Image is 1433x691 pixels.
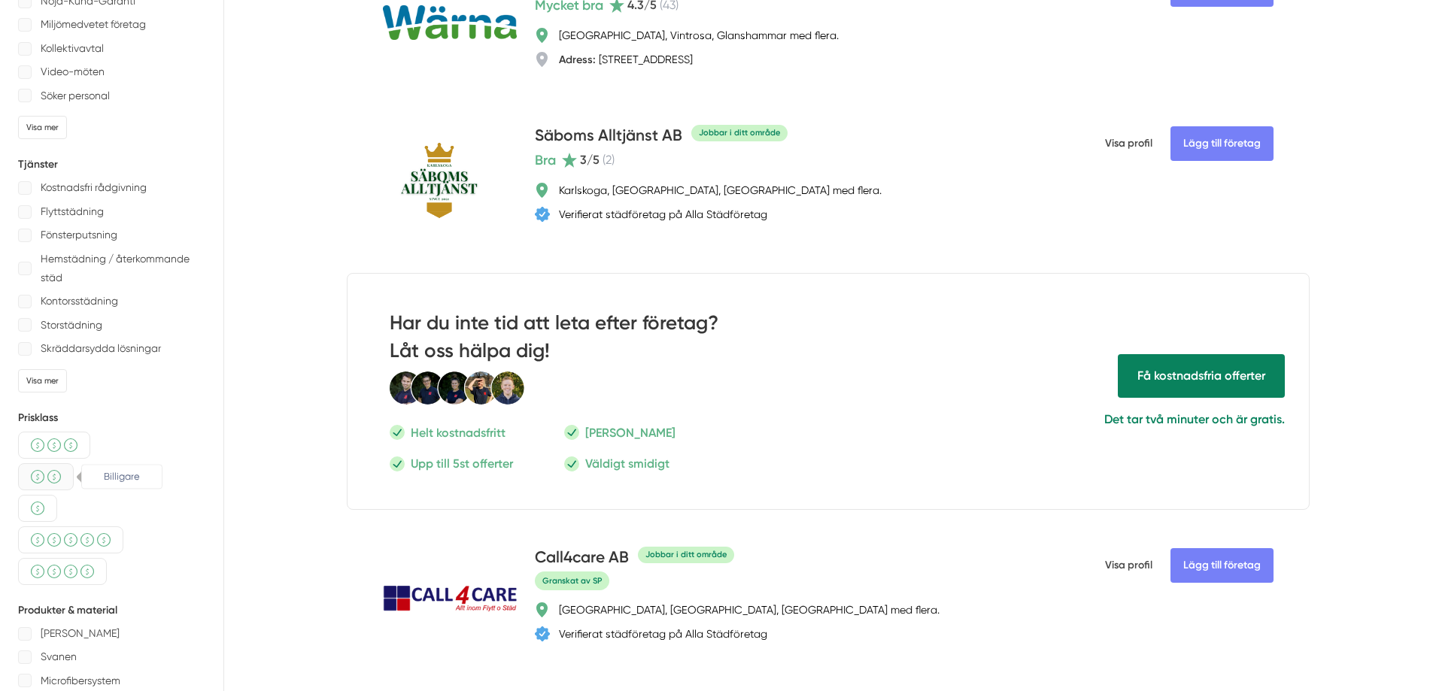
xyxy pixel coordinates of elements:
p: Video-möten [41,62,105,81]
span: Visa profil [1105,124,1152,163]
img: Call4care AB [383,586,516,611]
h5: Tjänster [18,157,205,172]
p: Kostnadsfri rådgivning [41,178,147,197]
div: Över medel [18,558,107,585]
div: Dyrare [18,526,123,553]
h4: Call4care AB [535,546,629,571]
h2: Har du inte tid att leta efter företag? Låt oss hälpa dig! [390,310,777,371]
span: Få hjälp [1118,354,1285,397]
div: Visa mer [18,116,67,139]
img: Säboms Alltjänst AB [383,124,496,237]
p: Flyttstädning [41,202,104,221]
p: Söker personal [41,86,110,105]
p: Skräddarsydda lösningar [41,339,161,358]
img: Smartproduktion Personal [390,371,525,405]
p: [PERSON_NAME] [41,624,120,643]
span: Bra [535,150,556,171]
span: ( 2 ) [603,153,615,167]
p: Upp till 5st offerter [411,454,513,473]
div: Jobbar i ditt område [638,547,734,562]
span: Visa profil [1105,546,1152,585]
p: Storstädning [41,316,102,335]
p: [PERSON_NAME] [585,423,676,442]
p: Kollektivavtal [41,39,104,58]
strong: Adress: [559,53,596,66]
p: Miljömedvetet företag [41,15,146,34]
h5: Prisklass [18,411,205,426]
h5: Produkter & material [18,603,205,618]
div: [GEOGRAPHIC_DATA], Vintrosa, Glanshammar med flera. [559,28,839,43]
h4: Säboms Alltjänst AB [535,124,682,149]
div: [STREET_ADDRESS] [559,52,693,67]
p: Kontorsstädning [41,292,118,311]
span: Granskat av SP [535,571,609,590]
p: Det tar två minuter och är gratis. [861,410,1285,429]
p: Helt kostnadsfritt [411,423,505,442]
span: 3 /5 [580,153,600,167]
p: Hemstädning / återkommande städ [41,250,205,288]
img: Wärna Mellansverige AB [383,5,516,40]
div: [GEOGRAPHIC_DATA], [GEOGRAPHIC_DATA], [GEOGRAPHIC_DATA] med flera. [559,602,940,617]
div: Visa mer [18,369,67,392]
: Lägg till företag [1170,126,1274,161]
div: Billigare [18,463,74,490]
div: Karlskoga, [GEOGRAPHIC_DATA], [GEOGRAPHIC_DATA] med flera. [559,183,882,198]
div: Medel [18,432,90,459]
p: Svanen [41,647,77,666]
div: Verifierat städföretag på Alla Städföretag [559,207,767,222]
p: Microfibersystem [41,671,120,690]
div: Jobbar i ditt område [691,125,788,141]
p: Väldigt smidigt [585,454,669,473]
p: Fönsterputsning [41,226,117,244]
div: Verifierat städföretag på Alla Städföretag [559,626,767,641]
: Lägg till företag [1170,548,1274,583]
div: Billigt [18,495,57,522]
